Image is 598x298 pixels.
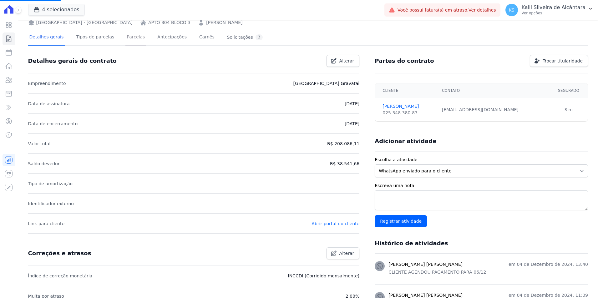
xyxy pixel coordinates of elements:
button: KS Kalil Silveira de Alcântara Ver opções [500,1,598,19]
div: 025.348.380-83 [383,110,434,116]
h3: Detalhes gerais do contrato [28,57,117,65]
p: [DATE] [345,120,359,127]
a: Detalhes gerais [28,29,65,46]
label: Escolha a atividade [375,156,588,163]
button: 4 selecionados [28,4,85,16]
p: [DATE] [345,100,359,107]
h3: Adicionar atividade [375,137,436,145]
span: Alterar [339,58,354,64]
p: Identificador externo [28,200,74,207]
p: INCCDI (Corrigido mensalmente) [288,272,360,280]
a: [PERSON_NAME] [206,19,242,26]
p: R$ 38.541,66 [330,160,359,167]
a: Trocar titularidade [530,55,588,67]
p: Valor total [28,140,51,147]
th: Contato [438,83,550,98]
a: Abrir portal do cliente [312,221,359,226]
p: [GEOGRAPHIC_DATA] Gravatai [293,80,360,87]
h3: Partes do contrato [375,57,434,65]
th: Segurado [550,83,588,98]
p: Link para cliente [28,220,64,227]
p: Tipo de amortização [28,180,73,187]
p: R$ 208.086,11 [327,140,359,147]
a: Tipos de parcelas [75,29,115,46]
p: Data de encerramento [28,120,78,127]
a: Ver detalhes [469,7,496,12]
p: CLIENTE AGENDOU PAGAMENTO PARA 06/12. [388,269,588,276]
span: KS [509,8,514,12]
h3: Histórico de atividades [375,240,448,247]
label: Escreva uma nota [375,182,588,189]
a: Carnês [198,29,216,46]
div: 3 [256,34,263,40]
div: [EMAIL_ADDRESS][DOMAIN_NAME] [442,107,546,113]
span: Você possui fatura(s) em atraso. [398,7,496,13]
a: APTO 304 BLOCO 3 [148,19,190,26]
span: Alterar [339,250,354,256]
p: Data de assinatura [28,100,70,107]
p: Kalil Silveira de Alcântara [522,4,585,11]
a: Antecipações [156,29,188,46]
p: Ver opções [522,11,585,16]
a: Parcelas [125,29,146,46]
a: Alterar [327,247,360,259]
p: em 04 de Dezembro de 2024, 13:40 [509,261,588,268]
span: Trocar titularidade [543,58,583,64]
h3: Correções e atrasos [28,250,91,257]
h3: [PERSON_NAME] [PERSON_NAME] [388,261,463,268]
input: Registrar atividade [375,215,427,227]
p: Saldo devedor [28,160,60,167]
div: Solicitações [227,34,263,40]
p: Empreendimento [28,80,66,87]
p: Índice de correção monetária [28,272,93,280]
a: [PERSON_NAME] [383,103,434,110]
th: Cliente [375,83,438,98]
div: [GEOGRAPHIC_DATA] - [GEOGRAPHIC_DATA] [28,19,133,26]
a: Solicitações3 [226,29,264,46]
td: Sim [550,98,588,122]
a: Alterar [327,55,360,67]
